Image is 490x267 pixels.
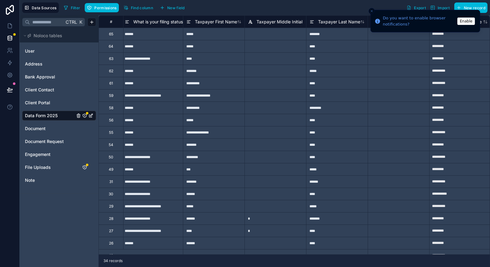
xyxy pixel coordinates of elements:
[34,33,62,39] span: Noloco tables
[25,151,75,157] a: Engagement
[65,18,78,26] span: Ctrl
[109,204,113,209] div: 29
[25,61,75,67] a: Address
[61,3,83,12] button: Filter
[22,72,96,82] div: Bank Approval
[369,8,375,14] button: Close toast
[109,253,113,258] div: 16
[22,162,96,172] div: File Uploads
[109,44,113,49] div: 64
[22,137,96,146] div: Document Request
[109,241,113,246] div: 26
[109,118,113,123] div: 56
[25,138,64,145] span: Document Request
[404,2,428,13] button: Export
[25,138,75,145] a: Document Request
[103,19,119,24] div: #
[25,74,55,80] span: Bank Approval
[25,113,75,119] a: Data Form 2025
[109,69,113,74] div: 62
[32,6,57,10] span: Data Sources
[109,167,113,172] div: 49
[318,19,360,25] span: Taxpayer Last Name
[25,87,75,93] a: Client Contact
[109,192,113,197] div: 30
[22,98,96,108] div: Client Portal
[167,6,185,10] span: New field
[428,2,452,13] button: Import
[109,229,113,233] div: 27
[25,61,43,67] span: Address
[25,87,54,93] span: Client Contact
[22,111,96,121] div: Data Form 2025
[109,179,113,184] div: 31
[22,124,96,133] div: Document
[158,3,187,12] button: New field
[257,19,302,25] span: Taxpayer Middle Initial
[383,15,456,27] div: Do you want to enable browser notifications?
[25,177,35,183] span: Note
[109,106,113,110] div: 58
[22,85,96,95] div: Client Contact
[25,164,51,170] span: File Uploads
[25,48,34,54] span: User
[109,81,113,86] div: 61
[133,19,183,25] span: What is your filing status
[131,6,153,10] span: Find column
[25,177,75,183] a: Note
[22,175,96,185] div: Note
[109,216,113,221] div: 28
[25,126,46,132] span: Document
[109,56,113,61] div: 63
[94,6,116,10] span: Permissions
[195,19,237,25] span: Taxpayer First Name
[109,142,113,147] div: 54
[22,2,59,13] button: Data Sources
[103,258,123,263] span: 34 records
[25,164,75,170] a: File Uploads
[121,3,155,12] button: Find column
[454,2,488,13] button: New record
[25,74,75,80] a: Bank Approval
[85,3,119,12] button: Permissions
[25,126,75,132] a: Document
[25,100,50,106] span: Client Portal
[109,130,113,135] div: 55
[85,3,121,12] a: Permissions
[22,149,96,159] div: Engagement
[452,2,488,13] a: New record
[25,48,75,54] a: User
[25,151,51,157] span: Engagement
[25,100,75,106] a: Client Portal
[109,155,113,160] div: 50
[22,31,92,40] button: Noloco tables
[22,46,96,56] div: User
[71,6,80,10] span: Filter
[22,59,96,69] div: Address
[457,18,475,25] button: Enable
[79,20,83,24] span: K
[109,93,113,98] div: 59
[109,32,113,37] div: 65
[25,113,58,119] span: Data Form 2025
